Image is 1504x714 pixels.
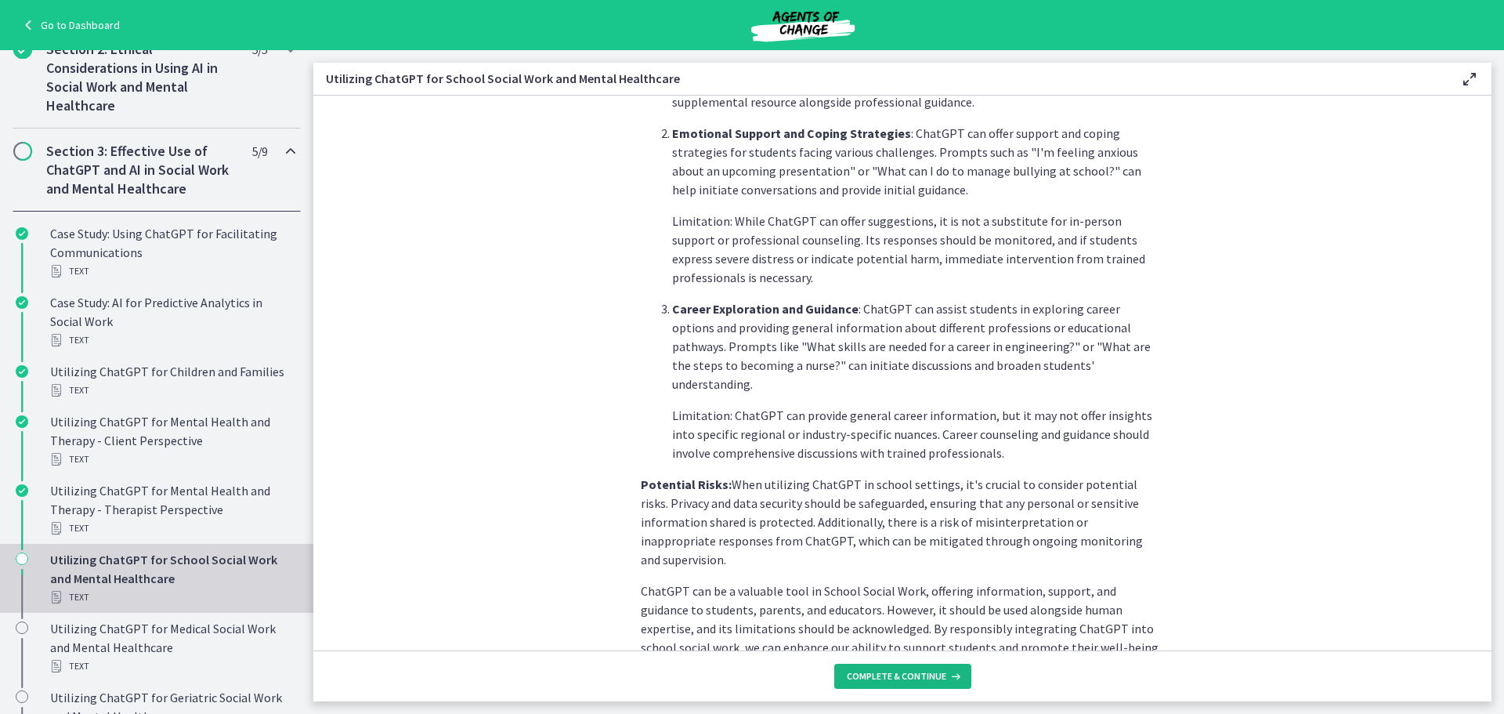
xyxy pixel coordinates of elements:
span: Complete & continue [847,670,946,683]
p: : ChatGPT can offer support and coping strategies for students facing various challenges. Prompts... [672,124,1164,199]
i: Completed [16,227,28,240]
i: Completed [16,415,28,428]
h2: Section 3: Effective Use of ChatGPT and AI in Social Work and Mental Healthcare [46,142,237,198]
i: Completed [16,296,28,309]
div: Utilizing ChatGPT for Mental Health and Therapy - Client Perspective [50,412,295,469]
button: Complete & continue [834,664,971,689]
h2: Section 2: Ethical Considerations in Using AI in Social Work and Mental Healthcare [46,40,237,115]
div: Utilizing ChatGPT for Children and Families [50,362,295,400]
strong: Potential Risks: [641,477,732,492]
p: ChatGPT can be a valuable tool in School Social Work, offering information, support, and guidance... [641,582,1164,676]
i: Completed [16,365,28,378]
div: Utilizing ChatGPT for Medical Social Work and Mental Healthcare [50,619,295,676]
div: Text [50,331,295,350]
p: When utilizing ChatGPT in school settings, it's crucial to consider potential risks. Privacy and ... [641,475,1164,569]
div: Case Study: Using ChatGPT for Facilitating Communications [50,224,295,281]
div: Text [50,588,295,607]
div: Text [50,657,295,676]
div: Text [50,381,295,400]
p: : ChatGPT can assist students in exploring career options and providing general information about... [672,299,1164,393]
div: Case Study: AI for Predictive Analytics in Social Work [50,293,295,350]
div: Text [50,262,295,281]
div: Utilizing ChatGPT for School Social Work and Mental Healthcare [50,550,295,607]
span: 5 / 9 [252,142,267,161]
i: Completed [16,484,28,497]
h3: Utilizing ChatGPT for School Social Work and Mental Healthcare [326,69,1435,88]
strong: Emotional Support and Coping Strategies [672,125,911,141]
strong: Career Exploration and Guidance [672,301,859,317]
img: Agents of Change [709,6,897,44]
div: Text [50,450,295,469]
div: Utilizing ChatGPT for Mental Health and Therapy - Therapist Perspective [50,481,295,538]
p: Limitation: ChatGPT can provide general career information, but it may not offer insights into sp... [672,406,1164,462]
div: Text [50,519,295,538]
p: Limitation: While ChatGPT can offer suggestions, it is not a substitute for in-person support or ... [672,212,1164,287]
a: Go to Dashboard [19,16,120,34]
